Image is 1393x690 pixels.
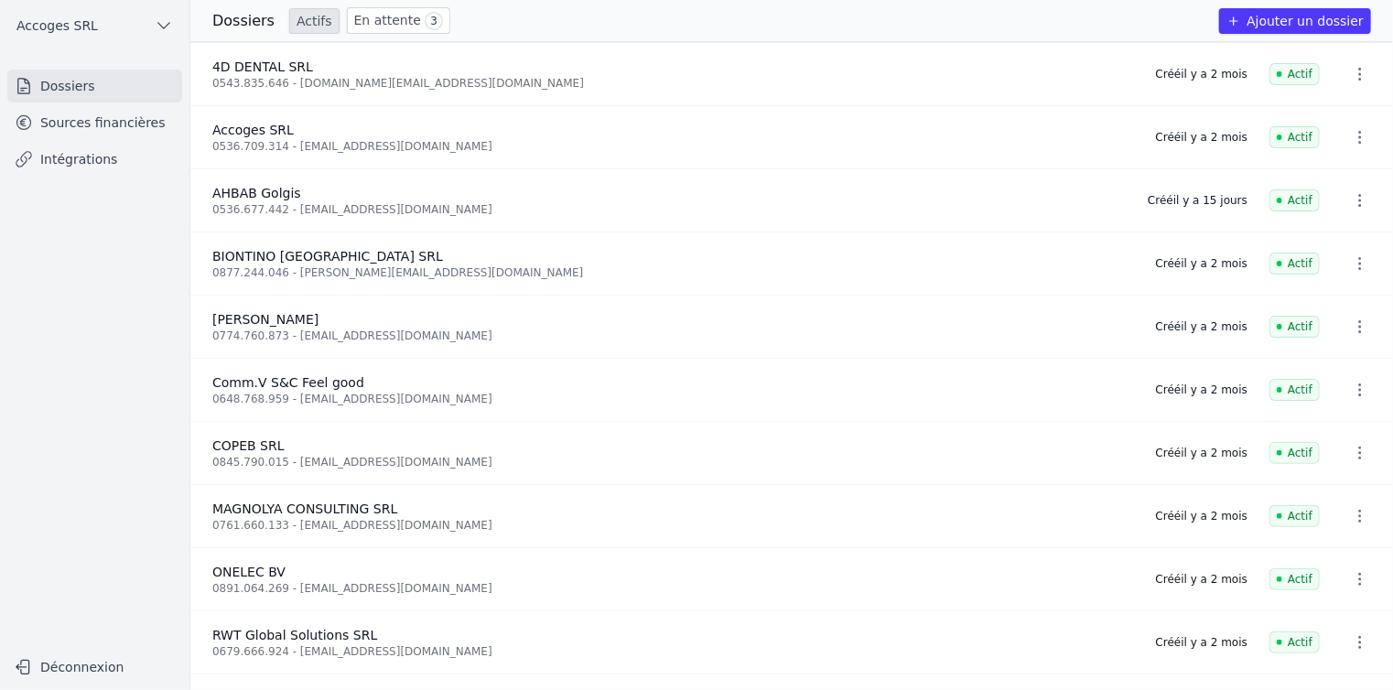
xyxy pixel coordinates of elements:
a: Intégrations [7,143,182,176]
div: Créé il y a 15 jours [1148,193,1247,208]
span: [PERSON_NAME] [212,312,319,327]
span: MAGNOLYA CONSULTING SRL [212,501,397,516]
span: Actif [1269,253,1320,275]
a: En attente 3 [347,7,450,34]
span: AHBAB Golgis [212,186,301,200]
span: Actif [1269,379,1320,401]
div: Créé il y a 2 mois [1156,635,1247,650]
div: 0543.835.646 - [DOMAIN_NAME][EMAIL_ADDRESS][DOMAIN_NAME] [212,76,1134,91]
span: Accoges SRL [212,123,294,137]
span: Actif [1269,189,1320,211]
div: Créé il y a 2 mois [1156,509,1247,523]
button: Déconnexion [7,652,182,682]
span: RWT Global Solutions SRL [212,628,377,642]
div: Créé il y a 2 mois [1156,319,1247,334]
h3: Dossiers [212,10,275,32]
span: Actif [1269,442,1320,464]
span: Actif [1269,63,1320,85]
div: Créé il y a 2 mois [1156,383,1247,397]
button: Ajouter un dossier [1219,8,1371,34]
a: Sources financières [7,106,182,139]
div: Créé il y a 2 mois [1156,67,1247,81]
div: Créé il y a 2 mois [1156,256,1247,271]
div: Créé il y a 2 mois [1156,130,1247,145]
div: 0648.768.959 - [EMAIL_ADDRESS][DOMAIN_NAME] [212,392,1134,406]
span: Actif [1269,505,1320,527]
span: 3 [425,12,443,30]
button: Accoges SRL [7,11,182,40]
span: ONELEC BV [212,565,286,579]
div: 0774.760.873 - [EMAIL_ADDRESS][DOMAIN_NAME] [212,329,1134,343]
span: Actif [1269,631,1320,653]
span: COPEB SRL [212,438,285,453]
span: 4D DENTAL SRL [212,59,313,74]
span: BIONTINO [GEOGRAPHIC_DATA] SRL [212,249,443,264]
div: 0845.790.015 - [EMAIL_ADDRESS][DOMAIN_NAME] [212,455,1134,469]
div: 0679.666.924 - [EMAIL_ADDRESS][DOMAIN_NAME] [212,644,1134,659]
span: Actif [1269,568,1320,590]
div: 0536.677.442 - [EMAIL_ADDRESS][DOMAIN_NAME] [212,202,1126,217]
div: 0877.244.046 - [PERSON_NAME][EMAIL_ADDRESS][DOMAIN_NAME] [212,265,1134,280]
div: 0891.064.269 - [EMAIL_ADDRESS][DOMAIN_NAME] [212,581,1134,596]
div: 0761.660.133 - [EMAIL_ADDRESS][DOMAIN_NAME] [212,518,1134,533]
div: Créé il y a 2 mois [1156,446,1247,460]
div: 0536.709.314 - [EMAIL_ADDRESS][DOMAIN_NAME] [212,139,1134,154]
span: Accoges SRL [16,16,98,35]
a: Actifs [289,8,340,34]
a: Dossiers [7,70,182,102]
span: Comm.V S&C Feel good [212,375,364,390]
div: Créé il y a 2 mois [1156,572,1247,587]
span: Actif [1269,126,1320,148]
span: Actif [1269,316,1320,338]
